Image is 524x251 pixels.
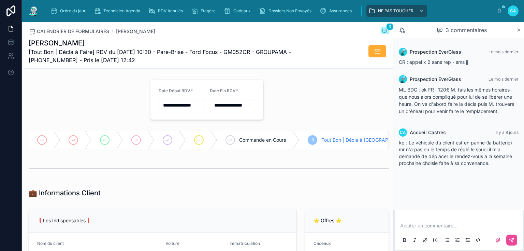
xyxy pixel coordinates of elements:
font: Tout Bon | Décla à [GEOGRAPHIC_DATA] [321,137,412,143]
font: Il y a 8 jours [496,130,519,135]
a: CALENDRIER DE FORMULAIRES [29,28,109,35]
font: ❗Les Indispensables❗ [37,218,91,223]
font: 8 [311,137,314,142]
font: Assurances [329,8,352,13]
img: Logo de l'application [27,5,40,16]
font: [Tout Bon | Décla à Faire] RDV du [DATE] 10:30 - Pare-Brise - Ford Focus - GM052CR - GROUPAMA - [... [29,48,291,64]
font: CA [400,130,406,135]
a: RDV Annulés [146,5,188,17]
a: Cadeaux [222,5,256,17]
font: CALENDRIER DE FORMULAIRES [37,28,109,34]
font: Étagère [201,8,216,13]
font: Nom du client [37,241,64,246]
font: Prospection [410,49,437,55]
a: Technicien Agenda [92,5,145,17]
a: NE PAS TOUCHER [366,5,427,17]
font: CR : appel x 2 sans rep - sms jj [399,59,468,65]
font: Dossiers Non Envoyés [268,8,311,13]
font: 💼 Informations Client [29,189,101,197]
font: Castres [428,129,446,135]
font: Commande en Cours [239,137,286,143]
font: Date Début RDV [159,88,190,93]
font: 3 [389,24,391,29]
font: 3 commentaires [446,27,487,33]
a: Ordre du jour [48,5,90,17]
a: [PERSON_NAME] [116,28,155,35]
div: contenu déroulant [45,3,497,18]
font: Accueil [410,129,427,135]
font: Date Fin RDV [210,88,236,93]
font: Prospection [410,76,437,82]
font: Technicien Agenda [103,8,140,13]
font: kp : Le véhicule du client est en panne (la batterie) mr n'a pas eu le temps de réglé le souci il... [399,140,512,166]
a: Étagère [189,5,220,17]
font: Ordre du jour [60,8,86,13]
font: CA [510,8,516,13]
font: Cadeaux [314,241,331,246]
font: Cadeaux [233,8,251,13]
a: Dossiers Non Envoyés [257,5,316,17]
font: EverGlass [438,49,461,55]
font: Voiture [165,241,179,246]
font: ML BDG : ok FR : 120€ M. fais les mêmes horaires que nous alors compliqué pour lui de se libérer ... [399,87,514,114]
font: Le mois dernier [489,76,519,82]
font: RDV Annulés [158,8,183,13]
font: NE PAS TOUCHER [378,8,413,13]
font: EverGlass [438,76,461,82]
button: 3 [381,27,389,36]
font: Le mois dernier [489,49,519,54]
a: Assurances [318,5,356,17]
font: [PERSON_NAME] [116,28,155,34]
font: ⭐ Offres ⭐ [314,218,341,223]
font: Immatriculation [230,241,260,246]
font: [PERSON_NAME] [29,39,85,47]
